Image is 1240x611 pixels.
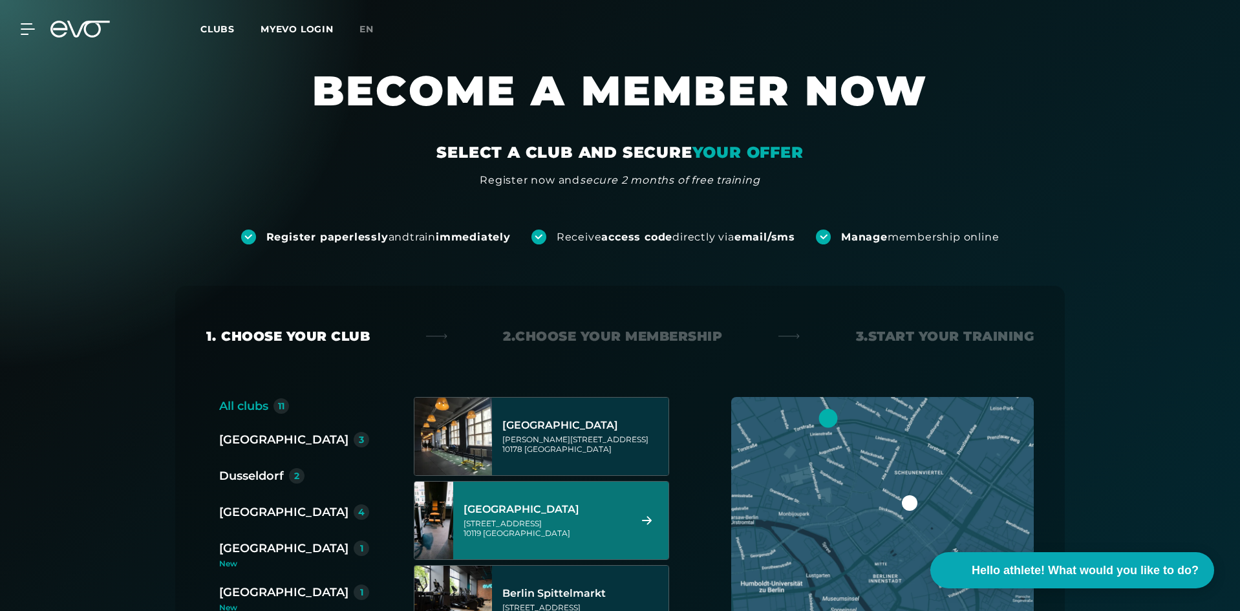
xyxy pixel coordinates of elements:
[359,22,389,37] a: en
[672,231,734,243] font: directly via
[219,505,348,519] font: [GEOGRAPHIC_DATA]
[278,400,284,412] font: 11
[360,586,363,598] font: 1
[359,434,364,445] font: 3
[502,587,606,599] font: Berlin Spittelmarkt
[436,231,511,243] font: immediately
[502,444,522,454] font: 10178
[734,231,795,243] font: email/sms
[503,328,515,344] font: 2.
[601,231,672,243] font: access code
[464,528,481,538] font: 10119
[480,174,580,186] font: Register now and
[888,231,999,243] font: membership online
[358,506,365,518] font: 4
[294,470,299,482] font: 2
[410,231,436,243] font: train
[524,444,612,454] font: [GEOGRAPHIC_DATA]
[261,23,334,35] a: MYEVO LOGIN
[219,541,348,555] font: [GEOGRAPHIC_DATA]
[868,328,1034,344] font: Start your training
[395,482,473,559] img: Berlin Rosenthaler Platz
[266,231,389,243] font: Register paperlessly
[557,231,602,243] font: Receive
[219,399,268,413] font: All clubs
[464,503,579,515] font: [GEOGRAPHIC_DATA]
[930,552,1214,588] button: Hello athlete! What would you like to do?
[312,65,928,116] font: BECOME A MEMBER NOW
[219,469,284,483] font: Dusseldorf
[464,519,542,528] font: [STREET_ADDRESS]
[219,559,237,568] font: New
[841,231,888,243] font: Manage
[359,23,374,35] font: en
[219,585,348,599] font: [GEOGRAPHIC_DATA]
[502,434,648,444] font: [PERSON_NAME][STREET_ADDRESS]
[221,328,370,344] font: Choose your club
[219,433,348,447] font: [GEOGRAPHIC_DATA]
[483,528,570,538] font: [GEOGRAPHIC_DATA]
[580,174,760,186] font: secure 2 months of free training
[856,328,868,344] font: 3.
[200,23,261,35] a: Clubs
[692,143,804,162] font: YOUR OFFER
[414,398,492,475] img: Berlin Alexanderplatz
[502,419,618,431] font: [GEOGRAPHIC_DATA]
[972,564,1199,577] font: Hello athlete! What would you like to do?
[389,231,410,243] font: and
[200,23,235,35] font: Clubs
[206,328,216,344] font: 1.
[436,143,692,162] font: SELECT A CLUB AND SECURE
[360,542,363,554] font: 1
[515,328,722,344] font: Choose your membership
